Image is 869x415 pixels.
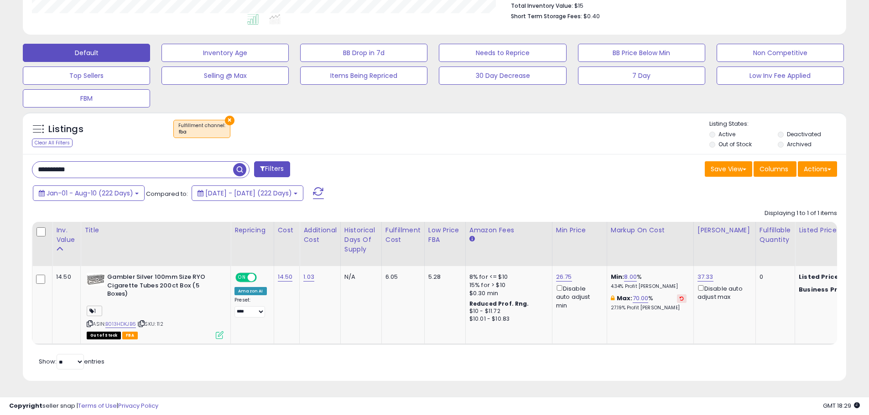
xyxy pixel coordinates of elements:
div: Cost [278,225,296,235]
div: N/A [344,273,375,281]
div: Amazon AI [234,287,266,295]
span: OFF [255,274,270,282]
div: Amazon Fees [469,225,548,235]
b: Listed Price: [799,272,840,281]
div: Fulfillable Quantity [760,225,791,245]
label: Out of Stock [718,140,752,148]
div: Displaying 1 to 1 of 1 items [765,209,837,218]
div: fba [178,129,225,135]
a: 37.33 [697,272,713,282]
div: 0 [760,273,788,281]
div: 5.28 [428,273,458,281]
button: Items Being Repriced [300,67,427,85]
small: Amazon Fees. [469,235,475,243]
button: × [225,116,234,125]
div: seller snap | | [9,402,158,410]
div: [PERSON_NAME] [697,225,752,235]
div: Preset: [234,297,266,318]
div: Fulfillment Cost [385,225,421,245]
button: Inventory Age [161,44,289,62]
div: Clear All Filters [32,138,73,147]
div: 8% for <= $10 [469,273,545,281]
p: 27.19% Profit [PERSON_NAME] [611,305,687,311]
button: Selling @ Max [161,67,289,85]
button: BB Drop in 7d [300,44,427,62]
span: FBA [122,332,138,339]
button: BB Price Below Min [578,44,705,62]
div: 6.05 [385,273,417,281]
span: All listings that are currently out of stock and unavailable for purchase on Amazon [87,332,121,339]
div: % [611,273,687,290]
button: Actions [798,161,837,177]
span: Jan-01 - Aug-10 (222 Days) [47,189,133,198]
div: $10.01 - $10.83 [469,315,545,323]
div: Additional Cost [303,225,337,245]
button: Save View [705,161,752,177]
b: Gambler Silver 100mm Size RYO Cigarette Tubes 200ct Box (5 Boxes) [107,273,218,301]
span: ON [236,274,248,282]
a: 1.03 [303,272,314,282]
b: Short Term Storage Fees: [511,12,582,20]
button: Default [23,44,150,62]
button: Columns [754,161,796,177]
p: 4.34% Profit [PERSON_NAME] [611,283,687,290]
span: Compared to: [146,190,188,198]
span: Columns [760,164,788,174]
a: 14.50 [278,272,293,282]
a: 70.00 [633,294,649,303]
b: Total Inventory Value: [511,2,573,10]
div: Low Price FBA [428,225,462,245]
span: Fulfillment channel : [178,122,225,136]
button: 30 Day Decrease [439,67,566,85]
div: Disable auto adjust max [697,283,749,301]
div: 15% for > $10 [469,281,545,289]
a: 26.75 [556,272,572,282]
span: Show: entries [39,357,104,366]
div: Historical Days Of Supply [344,225,378,254]
button: Top Sellers [23,67,150,85]
b: Reduced Prof. Rng. [469,300,529,307]
span: 1 [87,306,102,316]
button: 7 Day [578,67,705,85]
span: [DATE] - [DATE] (222 Days) [205,189,292,198]
a: Terms of Use [78,401,117,410]
label: Active [718,130,735,138]
b: Business Price: [799,285,849,294]
strong: Copyright [9,401,42,410]
div: $0.30 min [469,289,545,297]
span: 2025-08-11 18:29 GMT [823,401,860,410]
span: | SKU: 112 [137,320,163,328]
img: 51C1wRu9RZL._SL40_.jpg [87,273,105,286]
a: 8.00 [624,272,637,282]
p: Listing States: [709,120,846,128]
button: Non Competitive [717,44,844,62]
span: $0.40 [583,12,600,20]
div: ASIN: [87,273,224,338]
label: Deactivated [787,130,821,138]
div: Markup on Cost [611,225,690,235]
b: Min: [611,272,624,281]
div: Repricing [234,225,270,235]
div: 14.50 [56,273,73,281]
div: $10 - $11.72 [469,307,545,315]
th: The percentage added to the cost of goods (COGS) that forms the calculator for Min & Max prices. [607,222,693,266]
a: Privacy Policy [118,401,158,410]
div: Disable auto adjust min [556,283,600,310]
b: Max: [617,294,633,302]
h5: Listings [48,123,83,136]
label: Archived [787,140,812,148]
button: Filters [254,161,290,177]
button: Jan-01 - Aug-10 (222 Days) [33,185,145,201]
div: Title [84,225,227,235]
a: B013HDKJB6 [105,320,136,328]
div: Min Price [556,225,603,235]
button: FBM [23,89,150,108]
div: % [611,294,687,311]
button: Low Inv Fee Applied [717,67,844,85]
button: Needs to Reprice [439,44,566,62]
div: Inv. value [56,225,77,245]
button: [DATE] - [DATE] (222 Days) [192,185,303,201]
